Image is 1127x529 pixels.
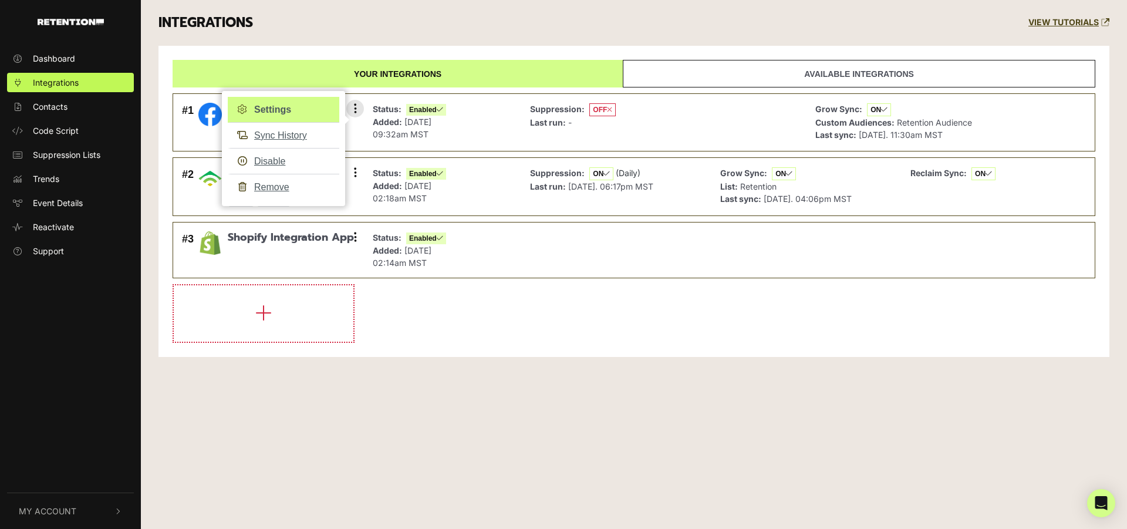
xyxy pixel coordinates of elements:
[182,103,194,143] div: #1
[740,181,777,191] span: Retention
[38,19,104,25] img: Retention.com
[530,104,585,114] strong: Suppression:
[7,97,134,116] a: Contacts
[7,493,134,529] button: My Account
[33,173,59,185] span: Trends
[228,148,339,174] a: Disable
[228,231,354,244] span: Shopify Integration App
[173,60,623,87] a: Your integrations
[406,104,446,116] span: Enabled
[33,221,74,233] span: Reactivate
[720,181,738,191] strong: List:
[815,117,895,127] strong: Custom Audiences:
[616,168,640,178] span: (Daily)
[198,103,222,126] img: Facebook
[33,52,75,65] span: Dashboard
[373,245,402,255] strong: Added:
[530,168,585,178] strong: Suppression:
[1028,18,1109,28] a: VIEW TUTORIALS
[33,245,64,257] span: Support
[33,149,100,161] span: Suppression Lists
[720,168,767,178] strong: Grow Sync:
[406,168,446,180] span: Enabled
[623,60,1095,87] a: Available integrations
[7,169,134,188] a: Trends
[897,117,972,127] span: Retention Audience
[373,245,431,268] span: [DATE] 02:14am MST
[7,73,134,92] a: Integrations
[228,97,339,123] a: Settings
[7,217,134,237] a: Reactivate
[764,194,852,204] span: [DATE]. 04:06pm MST
[568,181,653,191] span: [DATE]. 06:17pm MST
[910,168,967,178] strong: Reclaim Sync:
[33,197,83,209] span: Event Details
[589,167,613,180] span: ON
[198,231,222,255] img: Shopify Integration App
[530,117,566,127] strong: Last run:
[859,130,943,140] span: [DATE]. 11:30am MST
[182,231,194,269] div: #3
[568,117,572,127] span: -
[7,145,134,164] a: Suppression Lists
[19,505,76,517] span: My Account
[373,117,402,127] strong: Added:
[33,124,79,137] span: Code Script
[373,104,401,114] strong: Status:
[373,117,431,139] span: [DATE] 09:32am MST
[158,15,253,31] h3: INTEGRATIONS
[7,241,134,261] a: Support
[228,174,339,200] a: Remove
[7,49,134,68] a: Dashboard
[815,130,856,140] strong: Last sync:
[7,193,134,213] a: Event Details
[182,167,194,207] div: #2
[373,181,402,191] strong: Added:
[815,104,862,114] strong: Grow Sync:
[589,103,616,116] span: OFF
[373,233,401,242] strong: Status:
[33,100,68,113] span: Contacts
[406,233,446,244] span: Enabled
[7,121,134,140] a: Code Script
[33,76,79,89] span: Integrations
[530,181,566,191] strong: Last run:
[772,167,796,180] span: ON
[228,122,339,149] a: Sync History
[867,103,891,116] span: ON
[971,167,996,180] span: ON
[1087,489,1115,517] div: Open Intercom Messenger
[373,168,401,178] strong: Status:
[720,194,761,204] strong: Last sync:
[198,167,222,190] img: Klaviyo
